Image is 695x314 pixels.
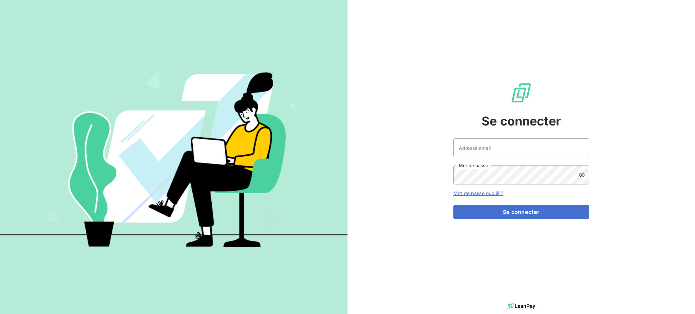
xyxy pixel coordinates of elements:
input: placeholder [453,138,589,157]
button: Se connecter [453,205,589,219]
img: Logo LeanPay [510,82,532,104]
a: Mot de passe oublié ? [453,190,503,196]
span: Se connecter [482,112,561,130]
img: logo [507,301,535,311]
